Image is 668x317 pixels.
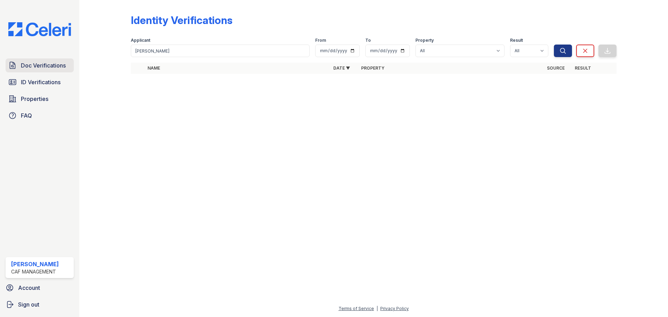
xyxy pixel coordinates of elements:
div: CAF Management [11,268,59,275]
a: ID Verifications [6,75,74,89]
a: Doc Verifications [6,58,74,72]
a: Name [148,65,160,71]
label: Property [415,38,434,43]
label: Result [510,38,523,43]
a: Property [361,65,384,71]
a: Privacy Policy [380,306,409,311]
a: Source [547,65,565,71]
span: ID Verifications [21,78,61,86]
input: Search by name or phone number [131,45,310,57]
div: [PERSON_NAME] [11,260,59,268]
label: Applicant [131,38,150,43]
span: Account [18,284,40,292]
div: | [376,306,378,311]
a: Date ▼ [333,65,350,71]
label: From [315,38,326,43]
a: Result [575,65,591,71]
img: CE_Logo_Blue-a8612792a0a2168367f1c8372b55b34899dd931a85d93a1a3d3e32e68fde9ad4.png [3,22,77,36]
a: Account [3,281,77,295]
span: Sign out [18,300,39,309]
a: Sign out [3,298,77,311]
a: Properties [6,92,74,106]
span: Properties [21,95,48,103]
a: FAQ [6,109,74,122]
span: Doc Verifications [21,61,66,70]
label: To [365,38,371,43]
a: Terms of Service [339,306,374,311]
span: FAQ [21,111,32,120]
div: Identity Verifications [131,14,232,26]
